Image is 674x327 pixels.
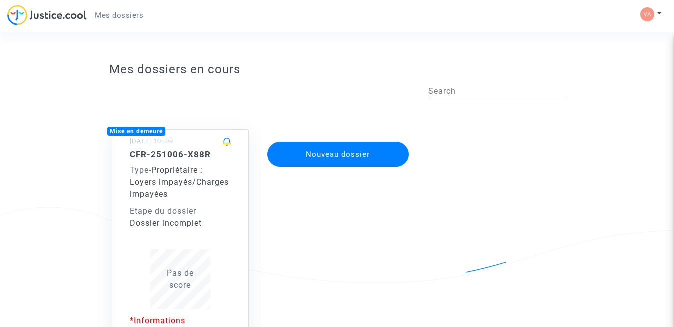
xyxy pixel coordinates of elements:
div: Mise en demeure [107,127,165,136]
a: Mes dossiers [87,8,151,23]
h5: CFR-251006-X88R [130,149,231,159]
img: jc-logo.svg [7,5,87,25]
button: Nouveau dossier [267,142,409,167]
span: Type [130,165,149,175]
span: Propriétaire : Loyers impayés/Charges impayées [130,165,229,199]
img: cc56e313e457542d59cd851ca94844fd [640,7,654,21]
small: [DATE] 10h09 [130,137,173,145]
span: Pas de score [167,268,194,290]
div: Dossier incomplet [130,217,231,229]
span: Mes dossiers [95,11,143,20]
h3: Mes dossiers en cours [109,62,565,77]
div: Etape du dossier [130,205,231,217]
span: - [130,165,151,175]
a: Nouveau dossier [266,135,410,145]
